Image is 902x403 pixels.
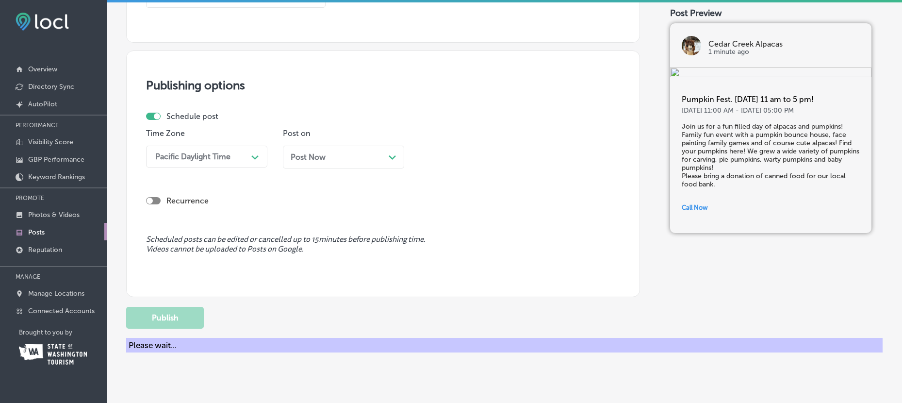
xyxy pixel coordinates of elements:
p: Manage Locations [28,289,84,298]
img: Washington Tourism [19,344,87,365]
img: 00b1d686-c73b-4e57-a60b-c2634398909c [670,67,871,79]
h5: Pumpkin Fest. [DATE] 11 am to 5 pm! [682,95,860,106]
button: Publish [126,307,204,329]
p: AutoPilot [28,100,57,108]
span: Scheduled posts can be edited or cancelled up to 15 minutes before publishing time. Videos cannot... [146,235,620,253]
p: Visibility Score [28,138,73,146]
img: fda3e92497d09a02dc62c9cd864e3231.png [16,13,69,31]
div: Please wait... [126,338,883,353]
p: Post on [283,129,404,138]
h5: Join us for a fun filled day of alpacas and pumpkins! Family fun event with a pumpkin bounce hous... [682,122,860,188]
p: Directory Sync [28,83,74,91]
img: logo [682,36,701,55]
p: Overview [28,65,57,73]
p: Keyword Rankings [28,173,85,181]
h5: [DATE] 11:00 AM - [DATE] 05:00 PM [682,106,860,115]
p: Reputation [28,246,62,254]
p: Time Zone [146,129,267,138]
p: Posts [28,228,45,236]
h3: Publishing options [146,78,620,92]
p: Cedar Creek Alpacas [708,40,860,48]
p: Connected Accounts [28,307,95,315]
p: 1 minute ago [708,48,860,56]
p: Photos & Videos [28,211,80,219]
div: Pacific Daylight Time [155,152,230,161]
label: Schedule post [166,112,218,121]
div: Post Preview [670,8,883,18]
span: Post Now [291,152,326,162]
p: Brought to you by [19,329,107,336]
p: GBP Performance [28,155,84,164]
span: Call Now [682,204,708,211]
label: Recurrence [166,196,209,205]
